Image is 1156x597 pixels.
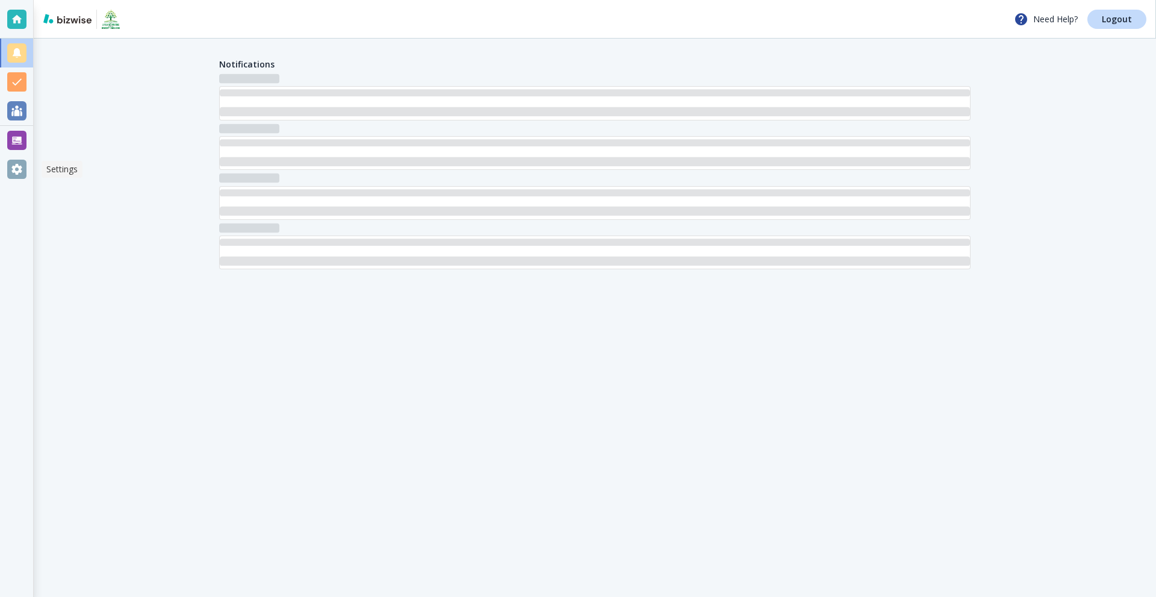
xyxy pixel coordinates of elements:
p: Logout [1102,15,1132,23]
p: Need Help? [1014,12,1078,27]
h4: Notifications [219,58,275,70]
img: JJ Planter & Middle Mission Writing & Consulting [102,10,120,29]
p: Settings [46,163,78,175]
img: bizwise [43,14,92,23]
a: Logout [1087,10,1146,29]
